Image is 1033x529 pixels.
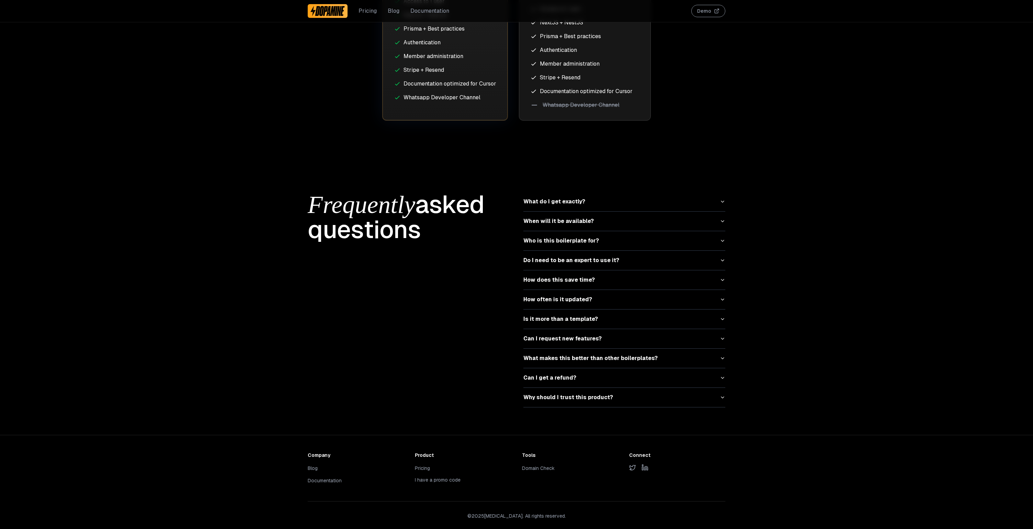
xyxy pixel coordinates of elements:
[359,7,377,15] a: Pricing
[394,80,496,88] li: Documentation optimized for Cursor
[410,7,449,15] a: Documentation
[523,231,725,250] button: Who is this boilerplate for?
[530,60,639,68] li: Member administration
[530,87,639,95] li: Documentation optimized for Cursor
[310,5,345,16] img: Dopamine
[415,465,430,471] a: Pricing
[522,452,618,459] h3: Tools
[523,290,725,309] button: How often is it updated?
[308,4,348,18] a: Dopamine
[415,476,461,483] button: I have a promo code
[308,465,318,471] a: Blog
[523,309,725,329] button: Is it more than a template?
[691,5,725,17] button: Demo
[523,388,725,407] button: Why should I trust this product?
[530,19,639,27] li: NextJS + NestJS
[388,7,399,15] a: Blog
[523,192,725,211] button: What do I get exactly?
[394,52,496,60] li: Member administration
[530,46,639,54] li: Authentication
[308,452,404,459] h3: Company
[523,349,725,368] button: What makes this better than other boilerplates?
[308,477,342,484] a: Documentation
[308,192,510,242] h1: asked questions
[394,66,496,74] li: Stripe + Resend
[394,38,496,47] li: Authentication
[523,212,725,231] button: When will it be available?
[530,74,639,82] li: Stripe + Resend
[394,93,496,102] li: Whatsapp Developer Channel
[523,251,725,270] button: Do I need to be an expert to use it?
[308,191,415,218] span: Frequently
[543,101,620,109] span: Whatsapp Developer Channel
[629,452,725,459] h3: Connect
[394,25,496,33] li: Prisma + Best practices
[522,465,555,471] a: Domain Check
[523,270,725,290] button: How does this save time?
[523,329,725,348] button: Can I request new features?
[308,513,725,519] p: © 2025 [MEDICAL_DATA]. All rights reserved.
[415,452,511,459] h3: Product
[523,368,725,387] button: Can I get a refund?
[530,32,639,41] li: Prisma + Best practices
